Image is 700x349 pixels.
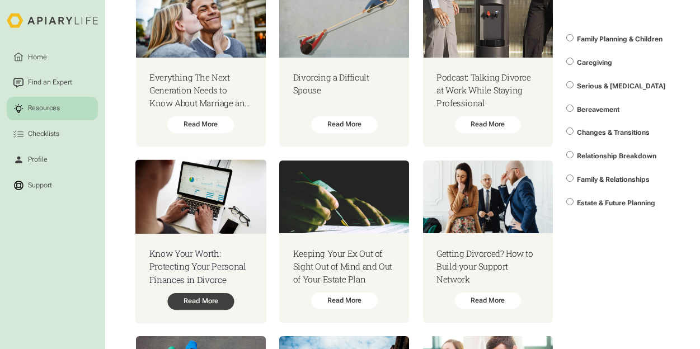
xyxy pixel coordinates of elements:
a: Know Your Worth: Protecting Your Personal Finances in DivorceRead More [135,159,266,323]
div: Home [26,52,49,62]
div: Read More [455,116,522,133]
input: Caregiving [566,58,574,65]
input: Estate & Future Planning [566,197,574,205]
span: Changes & Transitions [577,129,650,136]
div: Resources [26,103,62,114]
div: Checklists [26,129,61,139]
span: Family & Relationships [577,176,650,183]
a: Checklists [7,122,98,146]
span: Bereavement [577,105,619,113]
div: Read More [167,293,234,310]
div: Read More [311,116,378,133]
input: Family Planning & Children [566,34,574,41]
h3: Getting Divorced? How to Build your Support Network [436,247,539,286]
a: Home [7,45,98,69]
a: Support [7,173,98,197]
a: Resources [7,97,98,121]
input: Bereavement [566,104,574,111]
span: Serious & [MEDICAL_DATA] [577,82,665,90]
input: Changes & Transitions [566,128,574,135]
a: Keeping Your Ex Out of Sight Out of Mind and Out of Your Estate PlanRead More [279,161,409,323]
span: Estate & Future Planning [577,199,655,206]
h3: Podcast: Talking Divorce at Work While Staying Professional [436,71,539,110]
h3: Divorcing a Difficult Spouse [293,71,396,97]
h3: Know Your Worth: Protecting Your Personal Finances in Divorce [149,247,252,286]
span: Caregiving [577,59,612,67]
input: Relationship Breakdown [566,151,574,158]
div: Read More [455,293,522,309]
div: Support [26,180,54,190]
div: Read More [311,293,378,309]
span: Relationship Breakdown [577,152,656,160]
input: Family & Relationships [566,174,574,182]
div: Find an Expert [26,78,74,88]
input: Serious & [MEDICAL_DATA] [566,81,574,88]
a: Getting Divorced? How to Build your Support NetworkRead More [423,161,553,323]
span: Family Planning & Children [577,35,663,43]
div: Profile [26,154,49,164]
a: Find an Expert [7,71,98,95]
h3: Keeping Your Ex Out of Sight Out of Mind and Out of Your Estate Plan [293,247,396,286]
div: Read More [167,116,234,133]
h3: Everything The Next Generation Needs to Know About Marriage and Divorce [149,71,252,110]
a: Profile [7,148,98,172]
